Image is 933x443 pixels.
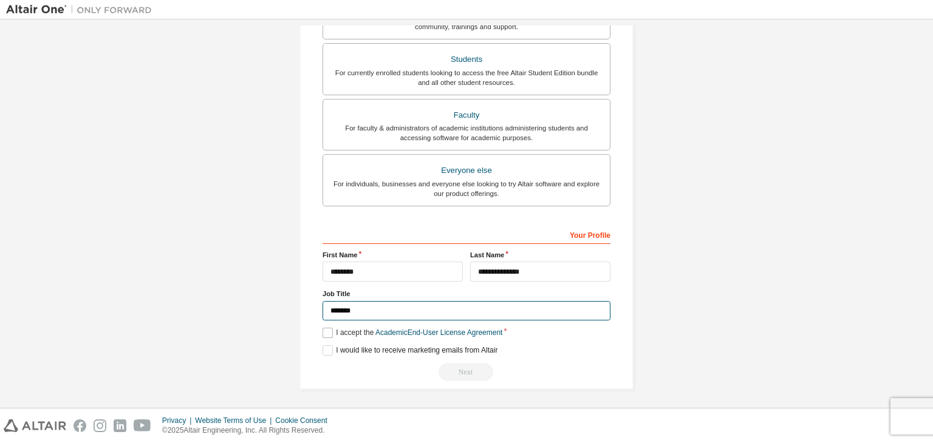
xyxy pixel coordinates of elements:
[323,250,463,260] label: First Name
[330,162,603,179] div: Everyone else
[323,345,497,356] label: I would like to receive marketing emails from Altair
[275,416,334,425] div: Cookie Consent
[330,179,603,198] div: For individuals, businesses and everyone else looking to try Altair software and explore our prod...
[4,419,66,432] img: altair_logo.svg
[323,328,502,338] label: I accept the
[6,4,158,16] img: Altair One
[470,250,610,260] label: Last Name
[162,425,335,436] p: © 2025 Altair Engineering, Inc. All Rights Reserved.
[375,328,502,337] a: Academic End-User License Agreement
[195,416,275,425] div: Website Terms of Use
[330,123,603,143] div: For faculty & administrators of academic institutions administering students and accessing softwa...
[323,225,610,244] div: Your Profile
[114,419,126,432] img: linkedin.svg
[323,363,610,381] div: Read and acccept EULA to continue
[134,419,151,432] img: youtube.svg
[162,416,195,425] div: Privacy
[323,289,610,299] label: Job Title
[73,419,86,432] img: facebook.svg
[330,51,603,68] div: Students
[94,419,106,432] img: instagram.svg
[330,107,603,124] div: Faculty
[330,68,603,87] div: For currently enrolled students looking to access the free Altair Student Edition bundle and all ...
